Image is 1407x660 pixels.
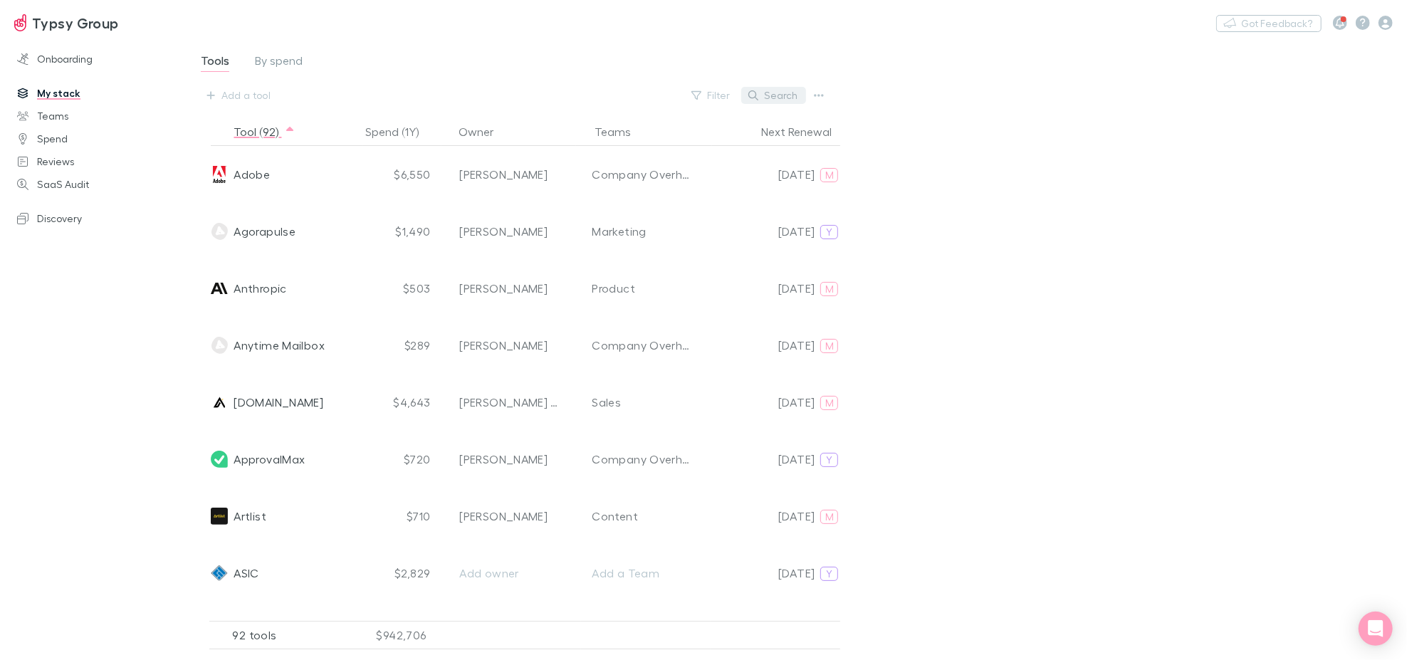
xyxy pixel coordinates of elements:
button: [DATE]M [742,505,847,528]
img: Apollo.io's Logo [211,394,228,411]
span: Anthropic [234,260,286,317]
button: Search [741,87,806,104]
img: Anthropic's Logo [211,280,228,297]
p: [DATE] [778,565,815,582]
span: By spend [255,53,303,72]
span: ASIC [234,545,258,602]
button: [PERSON_NAME] [450,220,570,243]
div: Add owner [459,565,561,582]
button: Company Overheads [582,334,703,357]
button: Product [582,277,703,300]
button: [DATE]M [742,163,847,186]
button: Marketing [582,220,703,243]
button: [PERSON_NAME] [450,619,570,641]
span: Y [827,454,833,466]
a: Reviews [3,150,194,173]
div: $4,643 [360,374,439,431]
button: Add a Team [582,562,703,585]
span: ApprovalMax [234,431,305,488]
button: [DATE]Y [742,448,847,471]
div: [PERSON_NAME] [459,280,548,297]
img: Typsy Group's Logo [14,14,26,31]
button: [PERSON_NAME] [450,505,570,528]
div: $720 [360,431,439,488]
h3: Typsy Group [32,14,119,31]
button: Sales [582,391,703,414]
span: M [825,283,834,295]
div: Open Intercom Messenger [1359,612,1393,646]
a: My stack [3,82,194,105]
button: [DATE]M [742,619,847,641]
div: $942,706 [352,621,451,649]
div: $5,281 [360,602,439,659]
span: Y [827,226,833,239]
div: $503 [360,260,439,317]
span: Adobe [234,146,270,203]
div: Company Overheads [592,166,694,183]
p: [DATE] [778,280,815,297]
span: Y [827,567,833,580]
div: $6,550 [360,146,439,203]
span: M [825,340,834,352]
button: Got Feedback? [1216,15,1322,32]
button: [PERSON_NAME] [450,277,570,300]
button: Filter [684,87,738,104]
button: Company Overheads [582,448,703,471]
button: [PERSON_NAME] [450,163,570,186]
div: [PERSON_NAME] [459,508,548,525]
div: Company Overheads [592,451,694,468]
button: [DATE]Y [742,220,847,243]
button: [PERSON_NAME] - Typsy [450,391,570,414]
div: [PERSON_NAME] [459,337,548,354]
button: Company Overheads [582,163,703,186]
p: [DATE] [778,337,815,354]
img: Adobe Acrobat DC's Logo [211,166,228,183]
img: ASIC's Logo [211,565,228,582]
img: Agorapulse's Logo [211,223,228,240]
button: [DATE]Y [742,562,847,585]
div: $2,829 [360,545,439,602]
a: SaaS Audit [3,173,194,196]
span: M [825,510,834,523]
div: Company Overheads [592,337,694,354]
button: [PERSON_NAME] [450,334,570,357]
span: Tools [201,53,229,72]
button: [DATE]M [742,334,847,357]
div: [PERSON_NAME] [459,166,548,183]
button: Tool (92) [234,117,295,146]
img: Anytime Mailbox's Logo [211,337,228,354]
a: Onboarding [3,48,194,70]
p: [DATE] [778,451,815,468]
div: Add a Team [592,565,659,582]
div: Content [592,508,638,525]
span: Anytime Mailbox [234,317,325,374]
div: [PERSON_NAME] - Typsy [459,394,561,411]
button: Next Renewal [761,117,849,146]
div: $1,490 [360,203,439,260]
button: Owner [459,117,511,146]
img: Artlist's Logo [211,508,228,525]
p: [DATE] [778,223,815,240]
img: ApprovalMax's Logo [211,451,228,468]
p: [DATE] [778,508,815,525]
button: [PERSON_NAME] [450,448,570,471]
span: Artlist [234,488,266,545]
div: Sales [592,394,621,411]
button: Product [582,619,703,641]
div: [PERSON_NAME] [459,223,548,240]
div: Product [592,280,635,297]
a: Spend [3,127,194,150]
div: Add a tool [221,87,271,104]
div: $289 [360,317,439,374]
button: [DATE]M [742,391,847,414]
button: Add a tool [199,84,278,107]
a: Discovery [3,207,194,230]
div: [PERSON_NAME] [459,451,548,468]
div: 92 tools [209,621,352,649]
button: Spend (1Y) [365,117,436,146]
span: Agorapulse [234,203,295,260]
a: Teams [3,105,194,127]
button: Add owner [450,562,570,585]
p: [DATE] [778,166,815,183]
span: M [825,169,834,182]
